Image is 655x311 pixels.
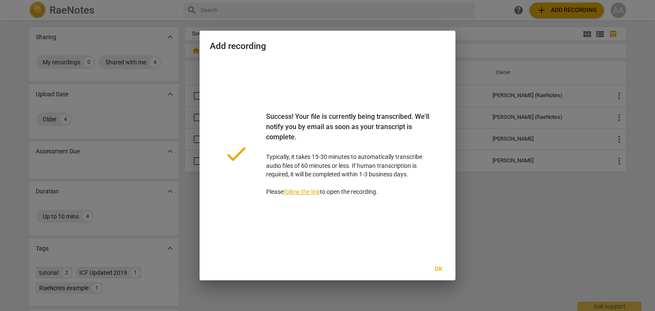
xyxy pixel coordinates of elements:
[223,141,249,167] span: done
[284,188,320,195] a: follow the link
[432,265,445,274] span: Ok
[266,112,432,196] p: Typically, it takes 15-30 minutes to automatically transcribe audio files of 60 minutes or less. ...
[425,262,452,277] button: Ok
[266,112,432,153] div: Success! Your file is currently being transcribed. We'll notify you by email as soon as your tran...
[210,41,445,52] h2: Add recording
